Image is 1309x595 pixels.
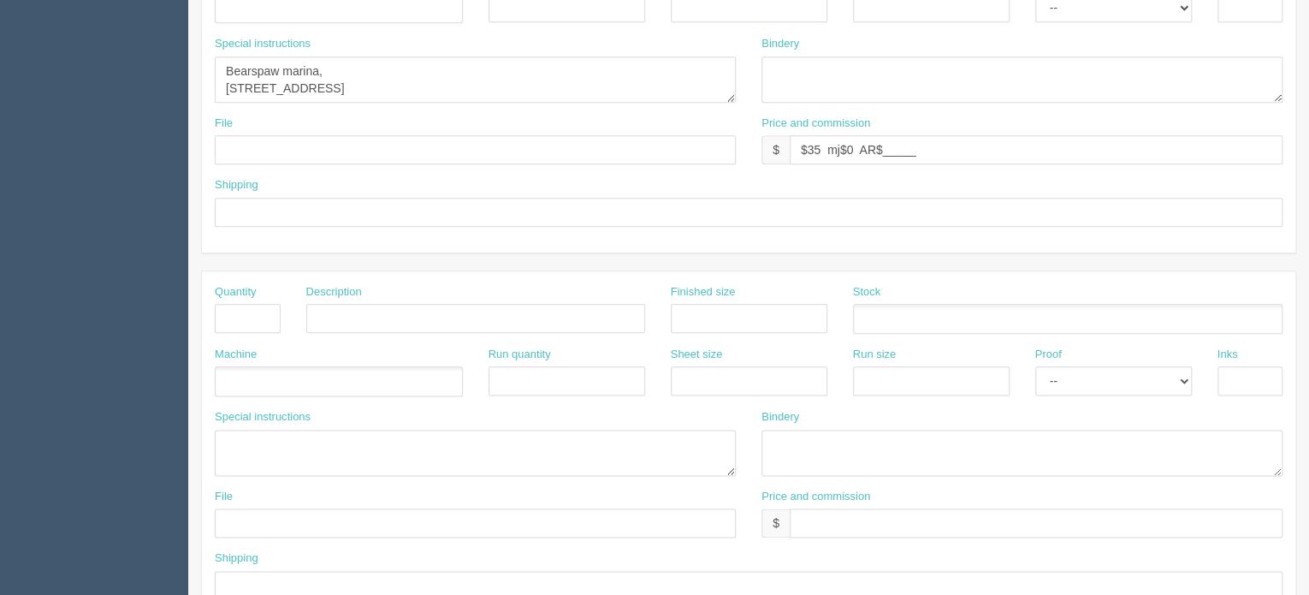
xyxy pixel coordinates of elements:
[761,36,799,52] label: Bindery
[215,284,256,300] label: Quantity
[1217,347,1238,363] label: Inks
[489,347,551,363] label: Run quantity
[761,489,870,505] label: Price and commission
[215,347,257,363] label: Machine
[761,509,790,538] div: $
[671,347,723,363] label: Sheet size
[215,177,258,193] label: Shipping
[761,409,799,425] label: Bindery
[215,409,311,425] label: Special instructions
[761,116,870,132] label: Price and commission
[761,135,790,164] div: $
[215,116,233,132] label: File
[215,57,736,103] textarea: Bearspaw marina, [STREET_ADDRESS]
[306,284,362,300] label: Description
[1035,347,1062,363] label: Proof
[853,284,881,300] label: Stock
[215,36,311,52] label: Special instructions
[671,284,736,300] label: Finished size
[215,489,233,505] label: File
[215,550,258,567] label: Shipping
[853,347,897,363] label: Run size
